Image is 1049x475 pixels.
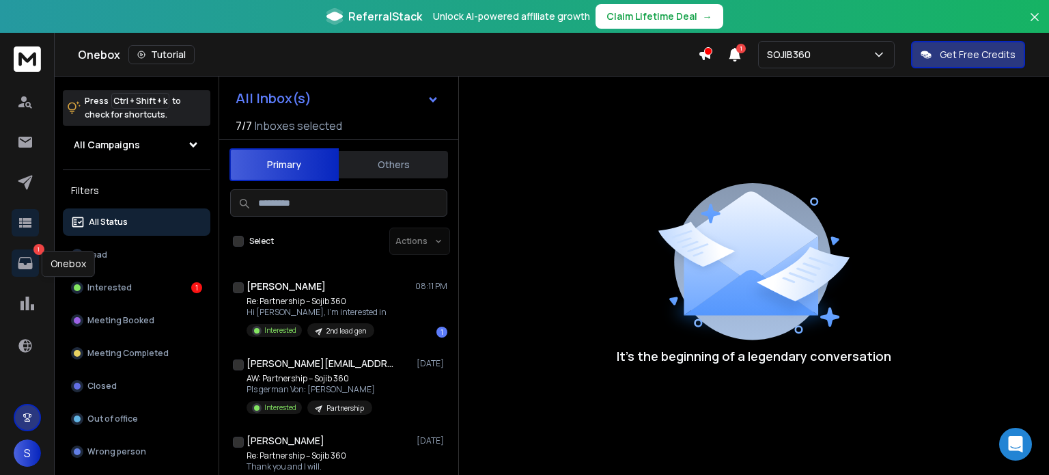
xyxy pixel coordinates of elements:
[63,438,210,465] button: Wrong person
[111,93,169,109] span: Ctrl + Shift + k
[236,92,311,105] h1: All Inbox(s)
[433,10,590,23] p: Unlock AI-powered affiliate growth
[85,94,181,122] p: Press to check for shortcuts.
[63,307,210,334] button: Meeting Booked
[247,296,387,307] p: Re: Partnership – Sojib 360
[87,315,154,326] p: Meeting Booked
[736,44,746,53] span: 1
[12,249,39,277] a: 1
[87,348,169,359] p: Meeting Completed
[87,381,117,392] p: Closed
[348,8,422,25] span: ReferralStack
[767,48,816,62] p: SOJIB360
[63,372,210,400] button: Closed
[255,118,342,134] h3: Inboxes selected
[436,327,447,338] div: 1
[247,461,372,472] p: Thank you and I will.
[247,373,375,384] p: AW: Partnership – Sojib 360
[42,251,95,277] div: Onebox
[703,10,712,23] span: →
[229,148,339,181] button: Primary
[236,118,252,134] span: 7 / 7
[14,439,41,467] button: S
[225,85,450,112] button: All Inbox(s)
[415,281,447,292] p: 08:11 PM
[247,450,372,461] p: Re: Partnership – Sojib 360
[89,217,128,228] p: All Status
[63,274,210,301] button: Interested1
[264,325,296,336] p: Interested
[87,413,138,424] p: Out of office
[617,347,891,366] p: It’s the beginning of a legendary conversation
[247,434,324,448] h1: [PERSON_NAME]
[63,340,210,367] button: Meeting Completed
[87,282,132,293] p: Interested
[74,138,140,152] h1: All Campaigns
[326,403,364,413] p: Partnership
[63,131,210,159] button: All Campaigns
[33,244,44,255] p: 1
[911,41,1025,68] button: Get Free Credits
[63,181,210,200] h3: Filters
[417,435,447,446] p: [DATE]
[87,446,146,457] p: Wrong person
[1026,8,1044,41] button: Close banner
[78,45,698,64] div: Onebox
[128,45,195,64] button: Tutorial
[247,384,375,395] p: Pls german Von: [PERSON_NAME]
[417,358,447,369] p: [DATE]
[596,4,723,29] button: Claim Lifetime Deal→
[999,428,1032,461] div: Open Intercom Messenger
[940,48,1016,62] p: Get Free Credits
[63,241,210,269] button: Lead
[191,282,202,293] div: 1
[247,357,397,370] h1: [PERSON_NAME][EMAIL_ADDRESS][DOMAIN_NAME]
[339,150,448,180] button: Others
[249,236,274,247] label: Select
[63,208,210,236] button: All Status
[63,405,210,433] button: Out of office
[247,307,387,318] p: Hi [PERSON_NAME], I’m interested in
[87,249,107,260] p: Lead
[264,403,296,413] p: Interested
[326,326,366,336] p: 2nd lead gen
[247,280,326,293] h1: [PERSON_NAME]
